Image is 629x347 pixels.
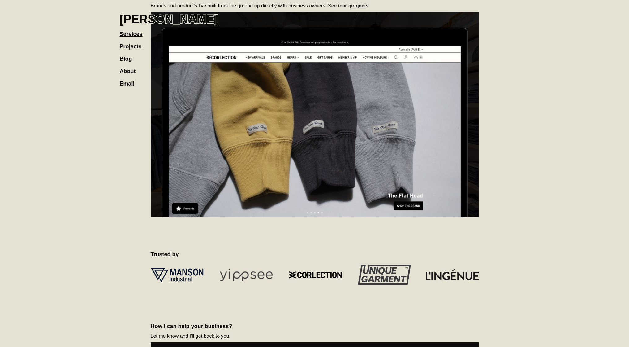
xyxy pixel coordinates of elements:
img: Manson Industrial, Yippsee, Corlection, Unique Garment, LINGÉNUE [151,261,479,288]
h2: ‍ [151,237,479,244]
h2: ‍ [151,223,479,231]
p: Let me know and I'll get back to you. [151,333,479,339]
a: projects [349,3,368,8]
p: ‍ [151,292,479,298]
a: home [120,6,218,26]
h1: [PERSON_NAME] [120,12,218,26]
p: ‍ [151,310,479,316]
a: Services [120,25,149,37]
p: ‍ [151,301,479,307]
a: Blog [120,50,138,62]
a: Projects [120,37,148,50]
a: About [120,62,142,74]
p: Brands and product's I've built from the ground up directly with business owners. See more [151,3,479,9]
div: carousel [151,12,479,217]
h2: Trusted by [151,251,479,258]
strong: How I can help your business? [151,323,232,329]
div: 2 of 10 [151,12,479,217]
a: Email [120,74,141,87]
